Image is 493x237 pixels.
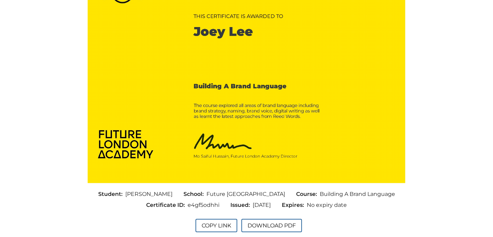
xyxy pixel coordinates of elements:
span: Student: [98,190,125,198]
button: Copy Link [195,219,237,232]
button: Download PDF [241,219,302,232]
span: [PERSON_NAME] [125,190,173,198]
span: Building A Brand Language [320,190,395,198]
span: School: [184,190,206,198]
span: Issued: [230,201,253,209]
span: Expires: [282,201,307,209]
span: e4gf5odhhi [188,201,219,209]
span: Certificate ID: [146,201,188,209]
span: [DATE] [253,201,271,209]
span: Future [GEOGRAPHIC_DATA] [206,190,285,198]
span: Course: [296,190,320,198]
span: No expiry date [307,201,347,209]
